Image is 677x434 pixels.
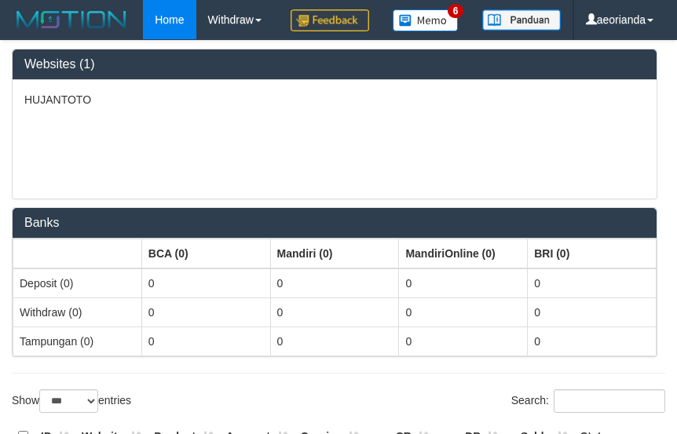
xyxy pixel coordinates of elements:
[528,239,657,268] th: Group: activate to sort column ascending
[399,239,528,268] th: Group: activate to sort column ascending
[270,239,399,268] th: Group: activate to sort column ascending
[528,297,657,326] td: 0
[399,268,528,298] td: 0
[270,297,399,326] td: 0
[141,326,270,356] td: 0
[13,239,142,268] th: Group: activate to sort column ascending
[482,9,561,31] img: panduan.png
[141,268,270,298] td: 0
[39,389,98,413] select: Showentries
[270,326,399,356] td: 0
[448,4,464,18] span: 6
[393,9,459,31] img: Button%20Memo.svg
[141,297,270,326] td: 0
[141,239,270,268] th: Group: activate to sort column ascending
[399,326,528,356] td: 0
[399,297,528,326] td: 0
[528,326,657,356] td: 0
[24,57,645,71] h3: Websites (1)
[270,268,399,298] td: 0
[13,326,142,356] td: Tampungan (0)
[511,389,665,413] label: Search:
[24,216,645,230] h3: Banks
[13,268,142,298] td: Deposit (0)
[13,297,142,326] td: Withdraw (0)
[528,268,657,298] td: 0
[24,92,645,108] p: HUJANTOTO
[291,9,369,31] img: Feedback.jpg
[554,389,665,413] input: Search:
[12,389,131,413] label: Show entries
[12,8,131,31] img: MOTION_logo.png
